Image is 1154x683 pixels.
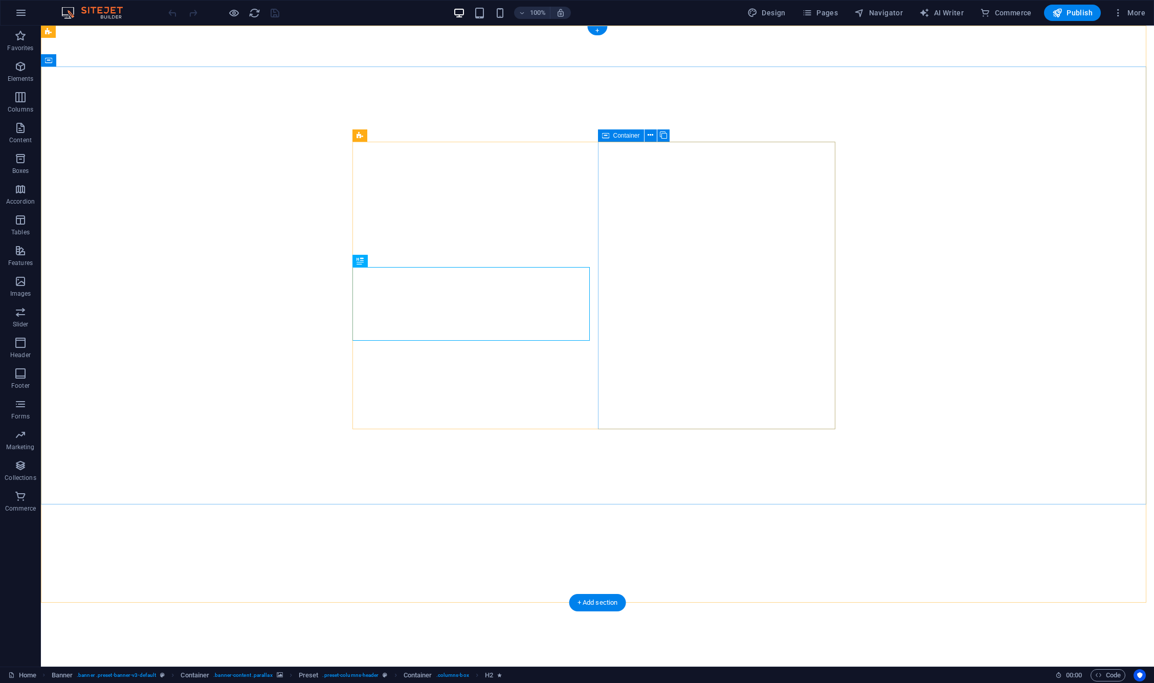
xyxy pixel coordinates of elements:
a: Click to cancel selection. Double-click to open Pages [8,669,36,681]
span: More [1113,8,1145,18]
p: Images [10,290,31,298]
button: Click here to leave preview mode and continue editing [228,7,240,19]
button: Publish [1044,5,1101,21]
button: Code [1091,669,1125,681]
i: Element contains an animation [497,672,502,678]
button: More [1109,5,1149,21]
i: This element is a customizable preset [160,672,165,678]
button: 100% [514,7,550,19]
p: Slider [13,320,29,328]
button: Design [743,5,790,21]
span: Publish [1052,8,1093,18]
p: Favorites [7,44,33,52]
span: . columns-box [436,669,469,681]
span: Navigator [854,8,903,18]
button: reload [248,7,260,19]
p: Features [8,259,33,267]
p: Elements [8,75,34,83]
span: Click to select. Double-click to edit [52,669,73,681]
i: This element is a customizable preset [383,672,387,678]
span: : [1073,671,1075,679]
button: Usercentrics [1134,669,1146,681]
p: Footer [11,382,30,390]
p: Boxes [12,167,29,175]
span: Commerce [980,8,1032,18]
h6: 100% [529,7,546,19]
i: This element contains a background [277,672,283,678]
span: Click to select. Double-click to edit [181,669,209,681]
iframe: To enrich screen reader interactions, please activate Accessibility in Grammarly extension settings [41,26,1154,667]
p: Collections [5,474,36,482]
p: Columns [8,105,33,114]
p: Header [10,351,31,359]
span: Design [747,8,786,18]
p: Marketing [6,443,34,451]
div: + [587,26,607,35]
p: Accordion [6,197,35,206]
p: Content [9,136,32,144]
span: . preset-columns-header [322,669,379,681]
span: AI Writer [919,8,964,18]
span: Click to select. Double-click to edit [485,669,493,681]
button: Navigator [850,5,907,21]
p: Commerce [5,504,36,513]
span: . banner-content .parallax [213,669,272,681]
div: + Add section [569,594,626,611]
nav: breadcrumb [52,669,502,681]
div: Design (Ctrl+Alt+Y) [743,5,790,21]
button: Pages [798,5,842,21]
span: Pages [802,8,838,18]
i: On resize automatically adjust zoom level to fit chosen device. [556,8,565,17]
span: Container [613,133,640,139]
span: Code [1095,669,1121,681]
span: 00 00 [1066,669,1082,681]
span: Click to select. Double-click to edit [299,669,319,681]
button: AI Writer [915,5,968,21]
button: Commerce [976,5,1036,21]
img: Editor Logo [59,7,136,19]
h6: Session time [1055,669,1082,681]
i: Reload page [249,7,260,19]
span: . banner .preset-banner-v3-default [77,669,156,681]
p: Forms [11,412,30,421]
span: Click to select. Double-click to edit [404,669,432,681]
p: Tables [11,228,30,236]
